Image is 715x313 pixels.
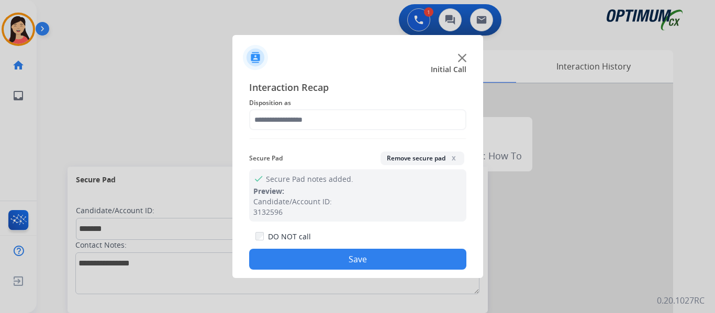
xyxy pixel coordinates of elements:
div: Secure Pad notes added. [249,169,466,222]
span: x [450,154,458,162]
button: Remove secure padx [381,152,464,165]
span: Interaction Recap [249,80,466,97]
span: Secure Pad [249,152,283,165]
mat-icon: check [253,173,262,182]
label: DO NOT call [268,231,311,242]
div: Candidate/Account ID: 3132596 [253,196,462,217]
span: Initial Call [431,64,466,75]
span: Preview: [253,186,284,196]
span: Disposition as [249,97,466,109]
p: 0.20.1027RC [657,294,705,307]
img: contactIcon [243,45,268,70]
button: Save [249,249,466,270]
